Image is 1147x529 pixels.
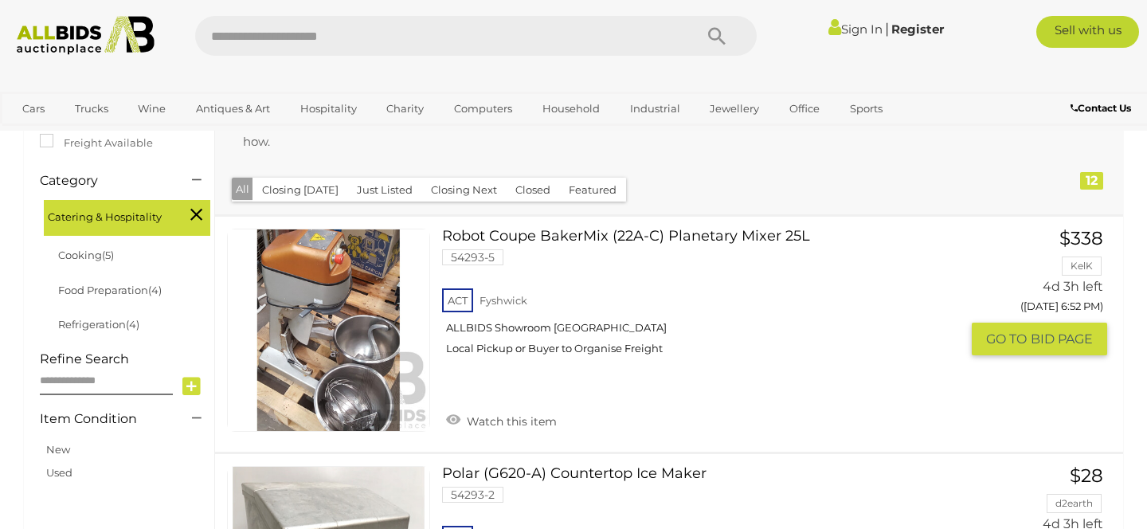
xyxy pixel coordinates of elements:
a: Industrial [620,96,691,122]
img: Allbids.com.au [9,16,163,55]
span: (5) [102,249,114,261]
a: Robot Coupe BakerMix (22A-C) Planetary Mixer 25L 54293-5 ACT Fyshwick ALLBIDS Showroom [GEOGRAPHI... [454,229,960,368]
a: New [46,443,70,456]
a: Wine [127,96,176,122]
button: Just Listed [347,178,422,202]
a: Hospitality [290,96,367,122]
a: Trucks [65,96,119,122]
button: Closed [506,178,560,202]
a: Computers [444,96,523,122]
a: Register [891,22,944,37]
a: Contact Us [1071,100,1135,117]
span: BID PAGE [1031,331,1093,347]
a: Watch this item [442,408,561,432]
a: Food Preparation(4) [58,284,162,296]
a: Refrigeration(4) [58,318,139,331]
span: Watch this item [463,414,557,429]
span: $28 [1070,464,1103,487]
a: Household [532,96,610,122]
span: GO TO [986,331,1031,347]
span: (4) [126,318,139,331]
h4: Item Condition [40,412,168,426]
div: 12 [1080,172,1103,190]
button: Closing [DATE] [252,178,348,202]
b: Contact Us [1071,102,1131,114]
button: Featured [559,178,626,202]
a: $338 KelK 4d 3h left ([DATE] 6:52 PM) GO TOBID PAGE [984,229,1107,358]
a: [GEOGRAPHIC_DATA] [12,122,146,148]
span: $338 [1059,227,1103,249]
h4: Refine Search [40,352,210,366]
button: Search [677,16,757,56]
button: All [232,178,253,201]
button: GO TOBID PAGE [972,323,1107,355]
a: Cooking(5) [58,249,114,261]
a: Used [46,466,72,479]
a: Jewellery [699,96,769,122]
a: Cars [12,96,55,122]
span: (4) [148,284,162,296]
a: Sell with us [1036,16,1139,48]
h4: Category [40,174,168,188]
span: Catering & Hospitality [48,204,167,226]
button: Closing Next [421,178,507,202]
a: Sports [840,96,893,122]
a: Charity [376,96,434,122]
span: | [885,20,889,37]
a: Antiques & Art [186,96,280,122]
label: Freight Available [40,134,153,152]
a: Sign In [828,22,883,37]
a: Office [779,96,830,122]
